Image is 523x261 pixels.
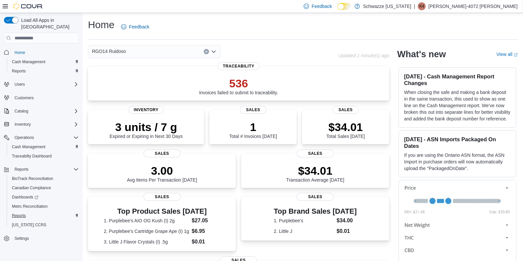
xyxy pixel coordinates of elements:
span: Customers [15,95,34,101]
span: Inventory [12,120,79,128]
span: Inventory [15,122,31,127]
button: Inventory [12,120,33,128]
p: $34.01 [286,164,344,177]
a: Metrc Reconciliation [9,202,50,210]
span: Sales [240,106,266,114]
span: Traceabilty Dashboard [12,153,52,159]
button: Reports [12,165,31,173]
a: BioTrack Reconciliation [9,175,56,183]
dd: $6.95 [192,227,220,235]
span: Customers [12,94,79,102]
span: Cash Management [12,59,45,65]
a: Dashboards [9,193,41,201]
span: Metrc Reconciliation [12,204,48,209]
span: Feedback [312,3,332,10]
p: [PERSON_NAME]-4072 [PERSON_NAME] [428,2,518,10]
a: Reports [9,67,28,75]
span: Catalog [15,109,28,114]
span: Dashboards [12,195,38,200]
p: Schwazze [US_STATE] [363,2,412,10]
nav: Complex example [4,45,79,260]
a: Settings [12,235,31,242]
button: Settings [1,234,81,243]
span: Cash Management [12,144,45,150]
p: $34.01 [327,120,365,134]
p: When closing the safe and making a bank deposit in the same transaction, this used to show as one... [404,89,511,122]
span: Canadian Compliance [9,184,79,192]
dt: 2. Little J [274,228,334,235]
span: Reports [12,213,26,218]
h1: Home [88,18,114,31]
p: 3 units / 7 g [109,120,183,134]
span: Cash Management [9,58,79,66]
img: Cova [13,3,43,10]
button: Cash Management [7,142,81,152]
a: [US_STATE] CCRS [9,221,49,229]
a: Canadian Compliance [9,184,54,192]
span: Reports [9,67,79,75]
span: Operations [12,134,79,142]
dt: 2. Purplebee's Cartridge Grape Ape (I) 1g [104,228,189,235]
h3: Top Product Sales [DATE] [104,207,220,215]
span: RGO14 Ruidoso [92,47,126,55]
span: Users [12,80,79,88]
span: Dashboards [9,193,79,201]
span: Reports [12,165,79,173]
dd: $27.05 [192,217,220,225]
a: Reports [9,212,28,220]
svg: External link [514,53,518,57]
dd: $0.01 [337,227,357,235]
span: K4 [419,2,424,10]
span: Sales [332,106,359,114]
a: View allExternal link [497,52,518,57]
button: Cash Management [7,57,81,66]
span: Reports [15,167,28,172]
span: Inventory [128,106,164,114]
dd: $34.00 [337,217,357,225]
span: Sales [297,150,334,157]
input: Dark Mode [337,3,351,10]
button: [US_STATE] CCRS [7,220,81,230]
p: If you are using the Ontario ASN format, the ASN Import in purchase orders will now automatically... [404,152,511,172]
span: Cash Management [9,143,79,151]
button: Clear input [204,49,209,54]
div: Transaction Average [DATE] [286,164,344,183]
a: Cash Management [9,58,48,66]
h3: [DATE] - ASN Imports Packaged On Dates [404,136,511,149]
span: Metrc Reconciliation [9,202,79,210]
button: Reports [7,66,81,76]
p: 1 [229,120,277,134]
a: Traceabilty Dashboard [9,152,54,160]
dd: $0.01 [192,238,220,246]
button: Operations [12,134,37,142]
div: Invoices failed to submit to traceability. [199,77,278,95]
button: Traceabilty Dashboard [7,152,81,161]
span: Traceability [218,62,260,70]
span: Feedback [129,23,149,30]
button: Users [12,80,27,88]
button: Catalog [1,107,81,116]
span: BioTrack Reconciliation [12,176,53,181]
button: Inventory [1,120,81,129]
button: Catalog [12,107,31,115]
a: Feedback [118,20,152,33]
a: Customers [12,94,36,102]
h3: Top Brand Sales [DATE] [274,207,357,215]
span: Reports [12,68,26,74]
span: Washington CCRS [9,221,79,229]
span: Sales [297,193,334,201]
button: Customers [1,93,81,103]
div: Total Sales [DATE] [327,120,365,139]
button: Canadian Compliance [7,183,81,193]
button: Reports [1,165,81,174]
span: BioTrack Reconciliation [9,175,79,183]
span: Catalog [12,107,79,115]
button: Reports [7,211,81,220]
p: Updated 1 minute(s) ago [338,53,389,58]
div: Total # Invoices [DATE] [229,120,277,139]
h3: [DATE] - Cash Management Report Changes [404,73,511,86]
span: Sales [144,193,181,201]
span: Settings [15,236,29,241]
button: Home [1,47,81,57]
span: Load All Apps in [GEOGRAPHIC_DATA] [19,17,79,30]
